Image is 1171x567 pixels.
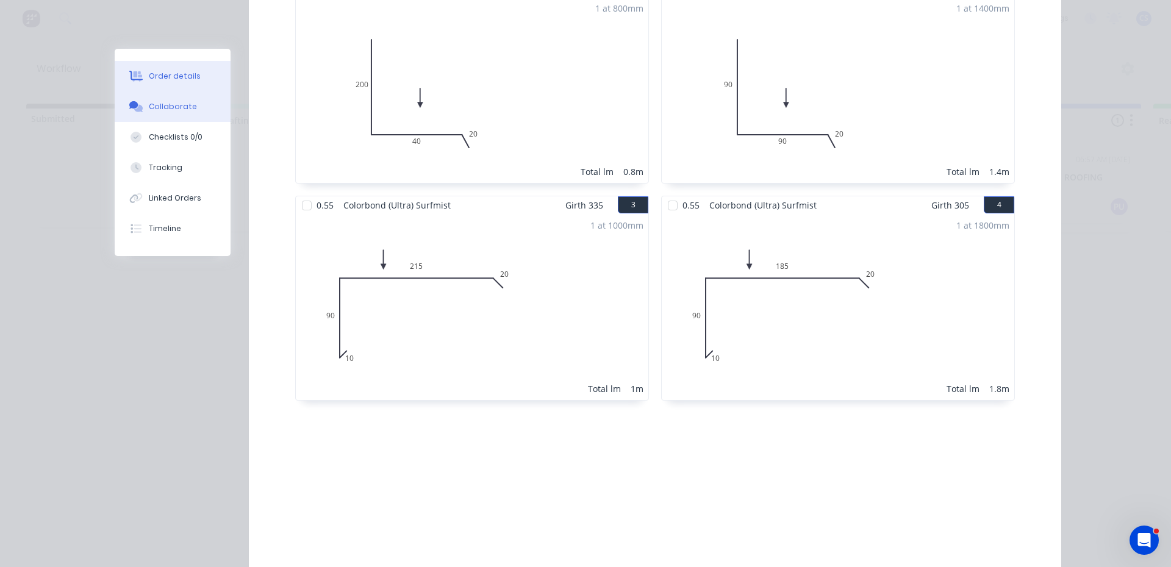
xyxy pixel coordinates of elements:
[149,223,181,234] div: Timeline
[565,196,603,214] span: Girth 335
[149,162,182,173] div: Tracking
[590,219,643,232] div: 1 at 1000mm
[931,196,969,214] span: Girth 305
[618,196,648,213] button: 3
[338,196,456,214] span: Colorbond (Ultra) Surfmist
[1130,526,1159,555] iframe: Intercom live chat
[989,165,1009,178] div: 1.4m
[956,2,1009,15] div: 1 at 1400mm
[149,132,202,143] div: Checklists 0/0
[704,196,822,214] span: Colorbond (Ultra) Surfmist
[149,193,201,204] div: Linked Orders
[581,165,614,178] div: Total lm
[588,382,621,395] div: Total lm
[595,2,643,15] div: 1 at 800mm
[989,382,1009,395] div: 1.8m
[115,91,231,122] button: Collaborate
[984,196,1014,213] button: 4
[947,165,979,178] div: Total lm
[296,214,648,400] div: 01090215201 at 1000mmTotal lm1m
[149,71,201,82] div: Order details
[631,382,643,395] div: 1m
[115,213,231,244] button: Timeline
[115,183,231,213] button: Linked Orders
[115,61,231,91] button: Order details
[662,214,1014,400] div: 01090185201 at 1800mmTotal lm1.8m
[947,382,979,395] div: Total lm
[115,152,231,183] button: Tracking
[149,101,197,112] div: Collaborate
[115,122,231,152] button: Checklists 0/0
[623,165,643,178] div: 0.8m
[312,196,338,214] span: 0.55
[956,219,1009,232] div: 1 at 1800mm
[678,196,704,214] span: 0.55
